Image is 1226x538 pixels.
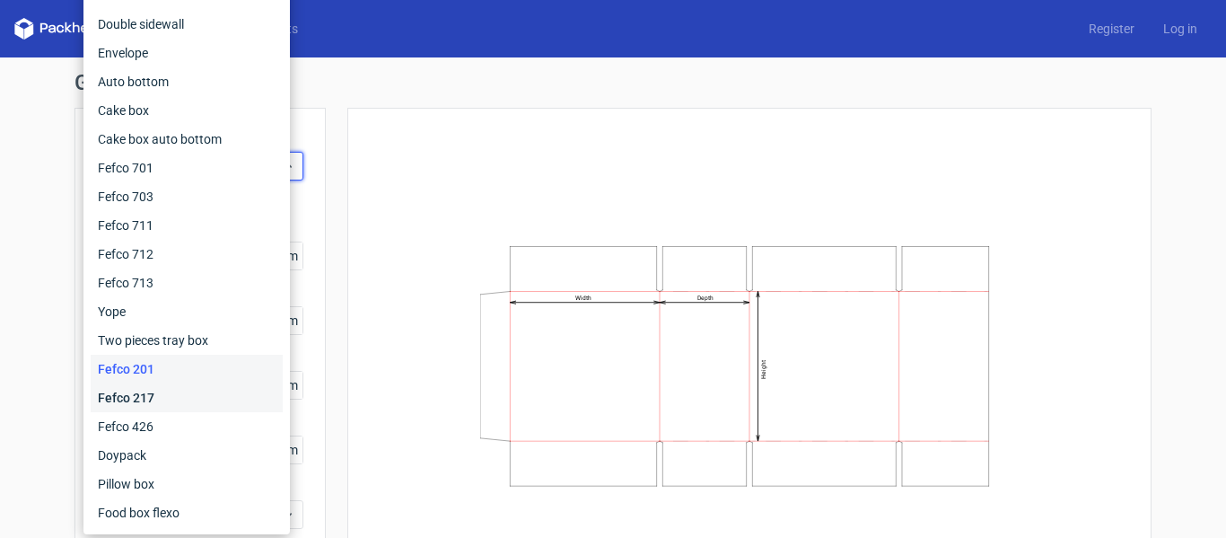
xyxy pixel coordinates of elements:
[91,355,283,384] div: Fefco 201
[91,441,283,470] div: Doypack
[760,360,767,379] text: Height
[697,295,714,302] text: Depth
[91,67,283,96] div: Auto bottom
[91,96,283,125] div: Cake box
[91,470,283,498] div: Pillow box
[1074,20,1149,38] a: Register
[91,297,283,326] div: Yope
[91,240,283,269] div: Fefco 712
[91,326,283,355] div: Two pieces tray box
[91,211,283,240] div: Fefco 711
[91,154,283,182] div: Fefco 701
[91,498,283,527] div: Food box flexo
[74,72,1152,93] h1: Generate new dieline
[91,39,283,67] div: Envelope
[91,182,283,211] div: Fefco 703
[91,125,283,154] div: Cake box auto bottom
[575,295,591,302] text: Width
[91,269,283,297] div: Fefco 713
[91,384,283,412] div: Fefco 217
[91,10,283,39] div: Double sidewall
[1149,20,1212,38] a: Log in
[91,412,283,441] div: Fefco 426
